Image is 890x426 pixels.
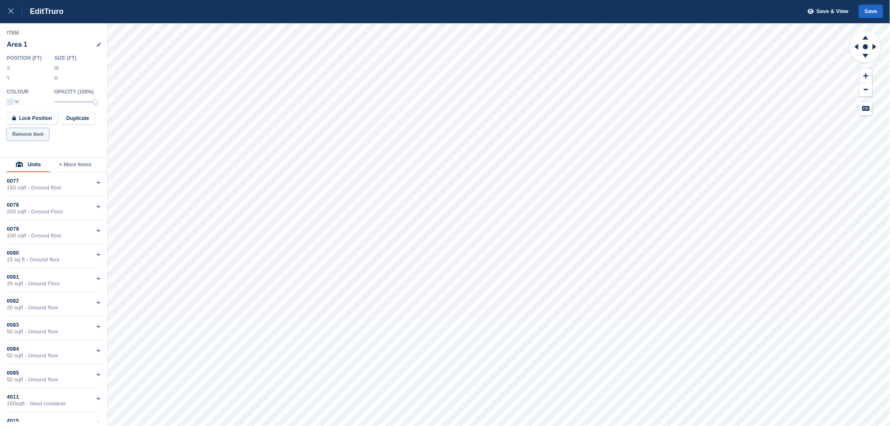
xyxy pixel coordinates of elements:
[7,322,101,328] div: 0083
[97,250,101,260] div: +
[7,208,101,215] div: 200 sqft - Ground Floor
[7,346,101,352] div: 0084
[7,418,101,424] div: 4015
[97,202,101,212] div: +
[7,256,101,263] div: 15 sq ft - Ground floor
[7,352,101,359] div: 50 sqft - Ground floor
[7,55,48,61] div: Position ( FT )
[7,389,101,413] div: 4011160sqft - Steel container+
[7,250,101,256] div: 0080
[803,5,849,19] button: Save & View
[7,232,101,239] div: 100 sqft - Ground floor
[54,55,91,61] div: Size ( FT )
[7,184,101,191] div: 150 sqft - Ground floor
[7,298,101,304] div: 0082
[816,7,848,16] span: Save & View
[97,178,101,188] div: +
[860,69,872,83] button: Zoom In
[7,370,101,376] div: 0085
[7,269,101,293] div: 008135 sqft - Ground Floor+
[54,65,58,72] label: W
[7,400,101,407] div: 160sqft - Steel container
[7,158,50,172] button: Units
[7,341,101,365] div: 008450 sqft - Ground floor+
[7,274,101,280] div: 0081
[97,298,101,308] div: +
[7,226,101,232] div: 0079
[7,245,101,269] div: 008015 sq ft - Ground floor+
[7,197,101,221] div: 0078200 sqft - Ground Floor+
[97,226,101,236] div: +
[7,202,101,208] div: 0078
[7,221,101,245] div: 0079100 sqft - Ground floor+
[7,328,101,335] div: 50 sqft - Ground floor
[860,83,872,97] button: Zoom Out
[7,75,11,82] label: Y
[7,128,49,141] button: Remove Item
[7,29,101,36] div: Item
[54,75,58,82] label: H
[7,112,58,125] button: Lock Position
[859,5,883,19] button: Save
[97,274,101,284] div: +
[7,317,101,341] div: 008350 sqft - Ground floor+
[50,158,101,172] button: + More Items
[7,65,11,72] label: X
[7,37,101,52] div: Area 1
[7,280,101,287] div: 35 sqft - Ground Floor
[22,6,64,16] div: Edit Truro
[7,304,101,311] div: 20 sqft - Ground floor
[97,346,101,356] div: +
[7,178,101,184] div: 0077
[860,101,872,115] button: Keyboard Shortcuts
[7,173,101,197] div: 0077150 sqft - Ground floor+
[97,394,101,404] div: +
[54,88,101,95] div: Opacity ( 100 %)
[7,394,101,400] div: 4011
[97,370,101,380] div: +
[97,322,101,332] div: +
[7,293,101,317] div: 008220 sqft - Ground floor+
[7,376,101,383] div: 50 sqft - Ground floor
[7,365,101,389] div: 008550 sqft - Ground floor+
[61,112,95,125] button: Duplicate
[7,88,48,95] div: Colour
